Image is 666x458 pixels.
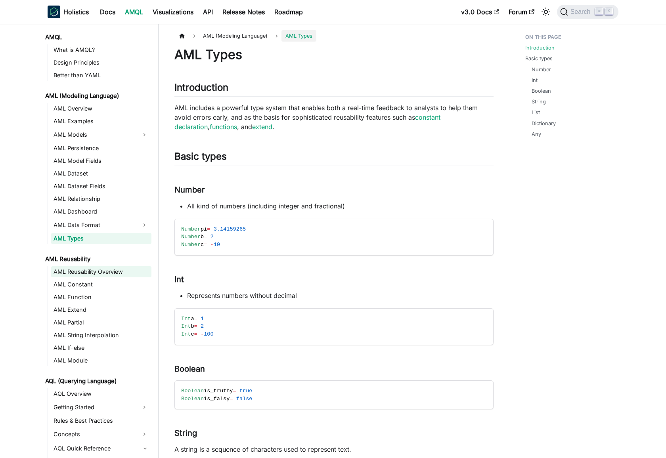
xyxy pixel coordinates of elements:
span: 2 [201,323,204,329]
span: Number [181,242,201,248]
a: AML Dataset Fields [51,181,151,192]
span: 2 [210,234,213,240]
span: - [210,242,213,248]
a: AML Partial [51,317,151,328]
a: AML Examples [51,116,151,127]
span: c [201,242,204,248]
li: Represents numbers without decimal [187,291,494,300]
a: AML Reusability [43,254,151,265]
a: Dictionary [532,120,556,127]
span: Int [181,331,191,337]
a: String [532,98,546,105]
a: Introduction [525,44,555,52]
li: All kind of numbers (including integer and fractional) [187,201,494,211]
h3: Number [174,185,494,195]
kbd: K [605,8,613,15]
a: extend [252,123,272,131]
button: Switch between dark and light mode (currently light mode) [540,6,552,18]
a: Boolean [532,87,551,95]
span: 1 [201,316,204,322]
a: Forum [504,6,539,18]
a: AML String Interpolation [51,330,151,341]
kbd: ⌘ [595,8,603,15]
span: Number [181,226,201,232]
button: Expand sidebar category 'Getting Started' [137,401,151,414]
span: AML (Modeling Language) [199,30,272,42]
span: is_truthy [204,388,233,394]
a: Basic types [525,55,553,62]
h3: String [174,428,494,438]
a: AML Types [51,233,151,244]
button: Expand sidebar category 'AML Data Format' [137,219,151,231]
a: Better than YAML [51,70,151,81]
a: AML (Modeling Language) [43,90,151,101]
span: AML Types [281,30,316,42]
span: 10 [214,242,220,248]
h3: Boolean [174,364,494,374]
a: AQL Quick Reference [51,442,151,455]
span: Int [181,323,191,329]
h1: AML Types [174,47,494,63]
a: Any [532,130,541,138]
a: functions [210,123,237,131]
span: false [236,396,253,402]
span: pi [201,226,207,232]
a: AQL (Querying Language) [43,376,151,387]
span: Int [181,316,191,322]
h2: Basic types [174,151,494,166]
a: Number [532,66,551,73]
a: AML Overview [51,103,151,114]
b: Holistics [63,7,89,17]
a: Design Principles [51,57,151,68]
a: AMQL [43,32,151,43]
p: A string is a sequence of characters used to represent text. [174,445,494,454]
a: Rules & Best Practices [51,415,151,426]
a: AQL Overview [51,388,151,399]
a: Visualizations [148,6,198,18]
span: Boolean [181,388,204,394]
a: AML Module [51,355,151,366]
span: - [201,331,204,337]
a: Int [532,76,538,84]
span: Search [568,8,595,15]
a: What is AMQL? [51,44,151,55]
span: = [230,396,233,402]
a: AML Constant [51,279,151,290]
a: AML Dataset [51,168,151,179]
span: true [239,388,253,394]
a: AML If-else [51,342,151,353]
span: = [207,226,210,232]
span: 100 [204,331,213,337]
span: b [201,234,204,240]
nav: Breadcrumbs [174,30,494,42]
a: Getting Started [51,401,137,414]
button: Expand sidebar category 'AML Models' [137,128,151,141]
h3: Int [174,275,494,284]
a: List [532,109,540,116]
span: c [191,331,194,337]
a: v3.0 Docs [456,6,504,18]
img: Holistics [48,6,60,18]
nav: Docs sidebar [40,24,159,458]
button: Search (Command+K) [557,5,618,19]
a: HolisticsHolistics [48,6,89,18]
p: AML includes a powerful type system that enables both a real-time feedback to analysts to help th... [174,103,494,132]
a: Docs [95,6,120,18]
a: API [198,6,218,18]
span: 3.14159265 [214,226,246,232]
span: = [194,331,197,337]
a: Concepts [51,428,137,441]
a: AML Models [51,128,137,141]
a: Home page [174,30,189,42]
a: AML Model Fields [51,155,151,166]
a: Roadmap [270,6,308,18]
button: Expand sidebar category 'Concepts' [137,428,151,441]
span: Number [181,234,201,240]
a: Release Notes [218,6,270,18]
a: AML Reusability Overview [51,266,151,277]
span: = [233,388,236,394]
a: AMQL [120,6,148,18]
span: a [191,316,194,322]
span: = [194,323,197,329]
a: AML Function [51,292,151,303]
